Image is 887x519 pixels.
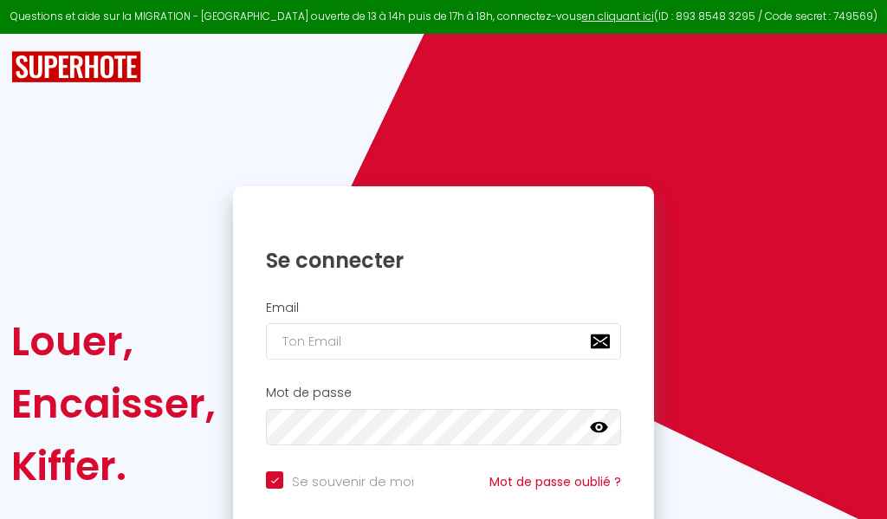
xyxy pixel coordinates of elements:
div: Kiffer. [11,435,216,497]
h1: Se connecter [266,247,621,274]
img: SuperHote logo [11,51,141,83]
div: Encaisser, [11,373,216,435]
div: Louer, [11,310,216,373]
input: Ton Email [266,323,621,360]
a: Mot de passe oublié ? [489,473,621,490]
a: en cliquant ici [582,9,654,23]
h2: Email [266,301,621,315]
h2: Mot de passe [266,386,621,400]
